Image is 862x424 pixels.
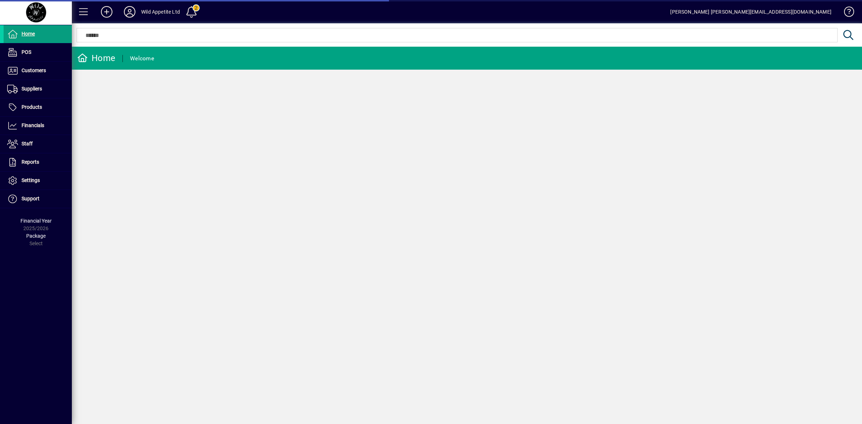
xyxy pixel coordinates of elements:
[4,98,72,116] a: Products
[77,52,115,64] div: Home
[22,86,42,92] span: Suppliers
[22,31,35,37] span: Home
[22,177,40,183] span: Settings
[4,135,72,153] a: Staff
[4,190,72,208] a: Support
[670,6,831,18] div: [PERSON_NAME] [PERSON_NAME][EMAIL_ADDRESS][DOMAIN_NAME]
[141,6,180,18] div: Wild Appetite Ltd
[839,1,853,25] a: Knowledge Base
[26,233,46,239] span: Package
[4,153,72,171] a: Reports
[95,5,118,18] button: Add
[22,49,31,55] span: POS
[4,62,72,80] a: Customers
[22,104,42,110] span: Products
[130,53,154,64] div: Welcome
[22,141,33,146] span: Staff
[22,122,44,128] span: Financials
[4,117,72,135] a: Financials
[118,5,141,18] button: Profile
[22,67,46,73] span: Customers
[22,159,39,165] span: Reports
[20,218,52,224] span: Financial Year
[4,43,72,61] a: POS
[22,196,40,201] span: Support
[4,80,72,98] a: Suppliers
[4,172,72,190] a: Settings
